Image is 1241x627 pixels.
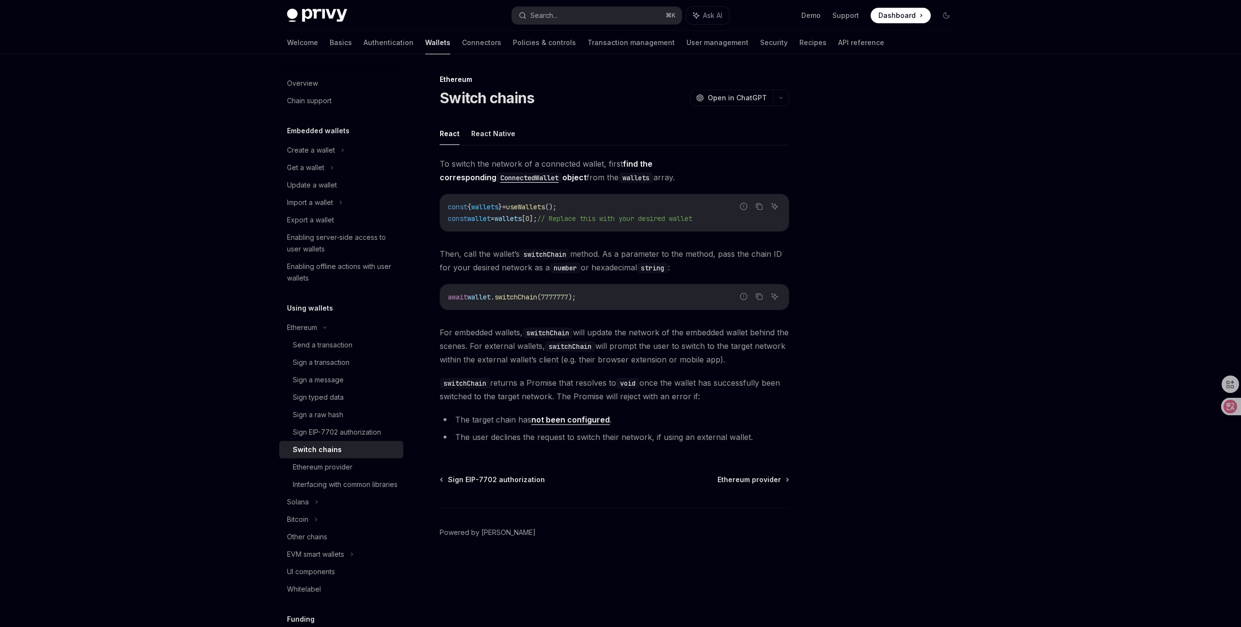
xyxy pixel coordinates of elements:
span: switchChain [494,293,537,301]
div: Enabling server-side access to user wallets [287,232,398,255]
a: Enabling server-side access to user wallets [279,229,403,258]
span: wallet [467,293,491,301]
button: Search...⌘K [512,7,682,24]
code: wallets [619,172,653,183]
button: Open in ChatGPT [690,90,773,106]
div: Send a transaction [293,339,352,351]
button: React Native [471,122,515,145]
span: const [448,214,467,223]
span: useWallets [506,203,545,211]
a: UI components [279,563,403,580]
div: Sign a raw hash [293,409,343,421]
code: switchChain [523,328,573,338]
span: returns a Promise that resolves to once the wallet has successfully been switched to the target n... [440,376,789,403]
h5: Embedded wallets [287,125,350,137]
a: Dashboard [871,8,931,23]
span: Sign EIP-7702 authorization [448,475,545,485]
div: Interfacing with common libraries [293,479,398,490]
span: 0 [525,214,529,223]
div: Get a wallet [287,162,324,173]
button: Ask AI [768,200,781,213]
span: { [467,203,471,211]
div: Sign EIP-7702 authorization [293,426,381,438]
a: Policies & controls [513,31,576,54]
span: ); [568,293,576,301]
a: Recipes [799,31,827,54]
code: number [550,263,581,273]
a: Transaction management [588,31,675,54]
span: } [498,203,502,211]
a: Export a wallet [279,211,403,229]
div: Solana [287,496,309,508]
a: Enabling offline actions with user wallets [279,258,403,287]
div: Enabling offline actions with user wallets [287,261,398,284]
h5: Funding [287,613,315,625]
span: ( [537,293,541,301]
span: For embedded wallets, will update the network of the embedded wallet behind the scenes. For exter... [440,326,789,366]
a: Security [760,31,788,54]
a: Other chains [279,528,403,546]
a: Demo [801,11,821,20]
span: wallets [494,214,522,223]
a: Sign EIP-7702 authorization [279,423,403,441]
a: Wallets [425,31,450,54]
span: Dashboard [878,11,916,20]
button: Report incorrect code [737,290,750,303]
a: Sign EIP-7702 authorization [441,475,545,485]
h5: Using wallets [287,302,333,314]
a: Ethereum provider [279,458,403,476]
a: Powered by [PERSON_NAME] [440,528,536,537]
div: Switch chains [293,444,342,455]
span: Then, call the wallet’s method. As a parameter to the method, pass the chain ID for your desired ... [440,247,789,274]
button: Copy the contents from the code block [753,290,765,303]
div: Bitcoin [287,514,308,525]
span: Ethereum provider [717,475,781,485]
span: [ [522,214,525,223]
button: Toggle dark mode [939,8,954,23]
a: Ethereum provider [717,475,788,485]
span: wallets [471,203,498,211]
div: Update a wallet [287,179,337,191]
div: EVM smart wallets [287,549,344,560]
span: = [491,214,494,223]
button: Copy the contents from the code block [753,200,765,213]
a: find the correspondingConnectedWalletobject [440,159,652,182]
a: Support [832,11,859,20]
button: Report incorrect code [737,200,750,213]
div: Ethereum [440,75,789,84]
a: Overview [279,75,403,92]
code: ConnectedWallet [496,172,562,183]
div: Other chains [287,531,327,543]
a: not been configured [531,415,610,425]
div: Ethereum provider [293,461,352,473]
a: Sign a transaction [279,354,403,371]
li: The target chain has . [440,413,789,426]
a: Sign typed data [279,389,403,406]
div: Search... [530,10,557,21]
div: Create a wallet [287,144,335,156]
img: dark logo [287,9,347,22]
a: API reference [838,31,884,54]
a: Sign a message [279,371,403,389]
div: Sign a message [293,374,344,386]
li: The user declines the request to switch their network, if using an external wallet. [440,430,789,444]
span: = [502,203,506,211]
a: Connectors [462,31,501,54]
div: Import a wallet [287,197,333,208]
span: . [491,293,494,301]
a: Authentication [364,31,414,54]
button: React [440,122,460,145]
a: Send a transaction [279,336,403,354]
code: switchChain [545,341,595,352]
div: Ethereum [287,322,317,333]
span: To switch the network of a connected wallet, first from the array. [440,157,789,184]
a: Update a wallet [279,176,403,194]
a: Sign a raw hash [279,406,403,423]
span: wallet [467,214,491,223]
span: (); [545,203,557,211]
a: Switch chains [279,441,403,458]
span: // Replace this with your desired wallet [537,214,692,223]
div: Sign typed data [293,392,344,403]
span: const [448,203,467,211]
a: Whitelabel [279,580,403,598]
